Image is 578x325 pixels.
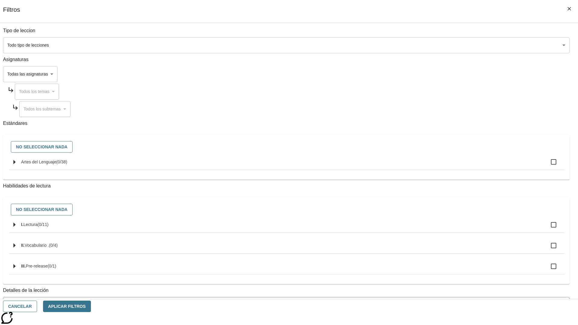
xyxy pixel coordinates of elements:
div: Seleccione estándares [8,140,565,154]
span: II. [21,243,25,248]
span: Pre-release [26,264,48,268]
div: La Actividad cubre los factores a considerar para el ajuste automático del lexile [3,297,569,310]
span: Artes del Lenguaje [21,159,56,164]
span: III. [21,264,26,268]
h1: Filtros [3,6,20,23]
p: Estándares [3,120,570,127]
div: Seleccione una Asignatura [19,101,70,117]
button: No seleccionar nada [11,204,73,215]
div: Seleccione una Asignatura [3,66,57,82]
div: Seleccione un tipo de lección [3,37,570,53]
p: Habilidades de lectura [3,183,570,190]
span: I. [21,222,23,227]
button: Cancelar [3,301,37,312]
ul: Seleccione estándares [9,154,565,175]
div: Seleccione habilidades [8,202,565,217]
button: No seleccionar nada [11,141,73,153]
span: 0 estándares seleccionados/4 estándares en grupo [49,243,58,248]
ul: Seleccione habilidades [9,217,565,279]
p: Detalles de la lección [3,287,570,294]
span: 0 estándares seleccionados/1 estándares en grupo [48,264,56,268]
p: Asignaturas [3,56,570,63]
span: Lectura [23,222,38,227]
button: Aplicar Filtros [43,301,91,312]
button: Cerrar los filtros del Menú lateral [563,2,576,15]
span: Vocabulario . [25,243,49,248]
span: 0 estándares seleccionados/38 estándares en grupo [56,159,67,164]
p: Tipo de leccion [3,27,570,34]
span: 0 estándares seleccionados/11 estándares en grupo [37,222,48,227]
div: Seleccione una Asignatura [15,84,59,100]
